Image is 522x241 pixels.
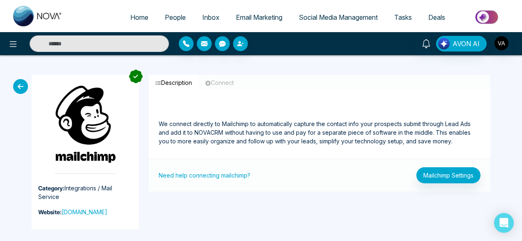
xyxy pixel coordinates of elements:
[457,8,517,26] img: Market-place.gif
[13,6,62,26] img: Nova CRM Logo
[291,9,386,25] a: Social Media Management
[159,171,250,180] a: Need help connecting mailchimp?
[38,208,62,215] strong: Website:
[122,9,157,25] a: Home
[32,184,139,201] p: Integrations / Mail Service
[157,9,194,25] a: People
[202,13,219,21] span: Inbox
[494,213,514,233] div: Open Intercom Messenger
[165,13,186,21] span: People
[199,75,240,90] button: Connect
[62,208,107,215] a: [DOMAIN_NAME]
[436,36,487,51] button: AVON AI
[299,13,378,21] span: Social Media Management
[130,13,148,21] span: Home
[194,9,228,25] a: Inbox
[236,13,282,21] span: Email Marketing
[38,185,65,192] strong: Category:
[159,100,480,145] p: We connect directly to Mailchimp to automatically capture the contact info your prospects submit ...
[149,75,199,90] button: Description
[428,13,445,21] span: Deals
[420,9,453,25] a: Deals
[494,36,508,50] img: User Avatar
[394,13,412,21] span: Tasks
[228,9,291,25] a: Email Marketing
[416,167,480,183] button: Mailchimp Settings
[438,38,450,49] img: Lead Flow
[453,39,480,49] span: AVON AI
[55,85,116,174] img: mailchimp
[386,9,420,25] a: Tasks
